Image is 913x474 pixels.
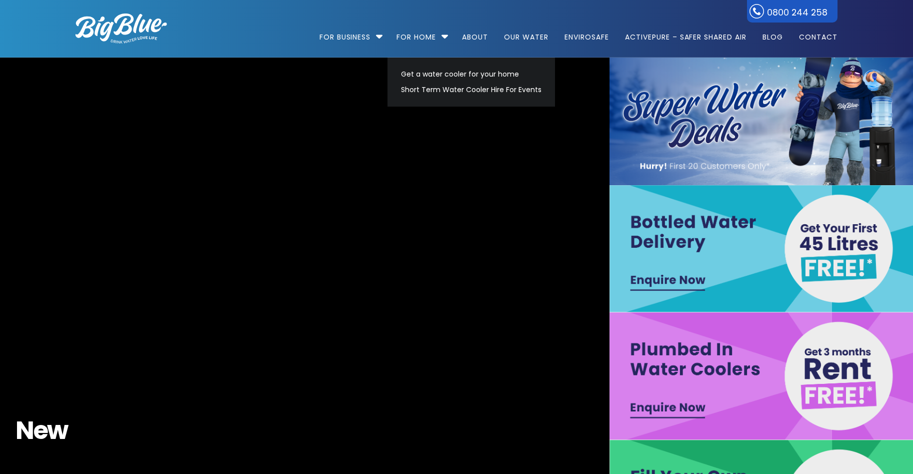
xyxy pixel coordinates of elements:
span: N [15,418,33,443]
img: logo [75,14,167,44]
a: Short Term Water Cooler Hire For Events [396,82,546,98]
a: Get a water cooler for your home [396,67,546,82]
span: e [33,418,47,443]
span: w [47,418,67,443]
